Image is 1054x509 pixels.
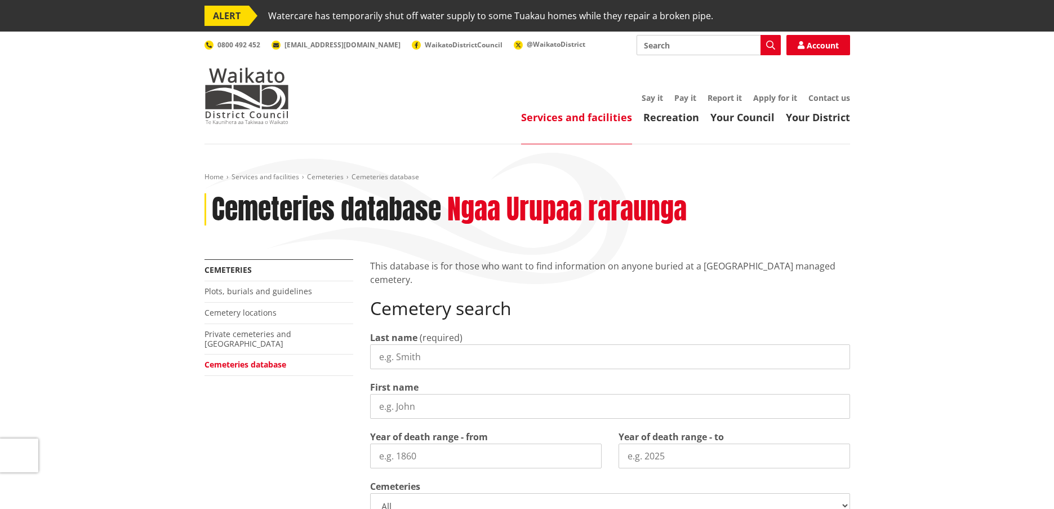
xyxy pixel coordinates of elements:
label: Last name [370,331,417,344]
span: (required) [420,331,462,344]
a: Pay it [674,92,696,103]
input: Search input [637,35,781,55]
a: WaikatoDistrictCouncil [412,40,502,50]
span: [EMAIL_ADDRESS][DOMAIN_NAME] [284,40,401,50]
input: e.g. 1860 [370,444,602,468]
a: Cemeteries database [204,359,286,370]
input: e.g. 2025 [619,444,850,468]
h2: Ngaa Urupaa raraunga [447,193,687,226]
span: WaikatoDistrictCouncil [425,40,502,50]
a: Cemetery locations [204,307,277,318]
label: Year of death range - from [370,430,488,444]
img: Waikato District Council - Te Kaunihera aa Takiwaa o Waikato [204,68,289,124]
label: Cemeteries [370,480,420,493]
span: Watercare has temporarily shut off water supply to some Tuakau homes while they repair a broken p... [268,6,713,26]
span: Cemeteries database [352,172,419,182]
a: Services and facilities [232,172,299,182]
a: Your Council [710,110,775,124]
a: Apply for it [753,92,797,103]
input: e.g. Smith [370,344,850,369]
a: Your District [786,110,850,124]
a: [EMAIL_ADDRESS][DOMAIN_NAME] [272,40,401,50]
a: Services and facilities [521,110,632,124]
a: Private cemeteries and [GEOGRAPHIC_DATA] [204,329,291,349]
a: Recreation [643,110,699,124]
a: Plots, burials and guidelines [204,286,312,296]
a: Home [204,172,224,182]
a: Report it [708,92,742,103]
a: 0800 492 452 [204,40,260,50]
nav: breadcrumb [204,172,850,182]
a: Cemeteries [307,172,344,182]
a: Contact us [808,92,850,103]
a: Account [786,35,850,55]
a: @WaikatoDistrict [514,39,585,49]
span: 0800 492 452 [217,40,260,50]
span: @WaikatoDistrict [527,39,585,49]
p: This database is for those who want to find information on anyone buried at a [GEOGRAPHIC_DATA] m... [370,259,850,286]
a: Say it [642,92,663,103]
label: Year of death range - to [619,430,724,444]
a: Cemeteries [204,264,252,275]
input: e.g. John [370,394,850,419]
h1: Cemeteries database [212,193,441,226]
label: First name [370,380,419,394]
h2: Cemetery search [370,298,850,319]
span: ALERT [204,6,249,26]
